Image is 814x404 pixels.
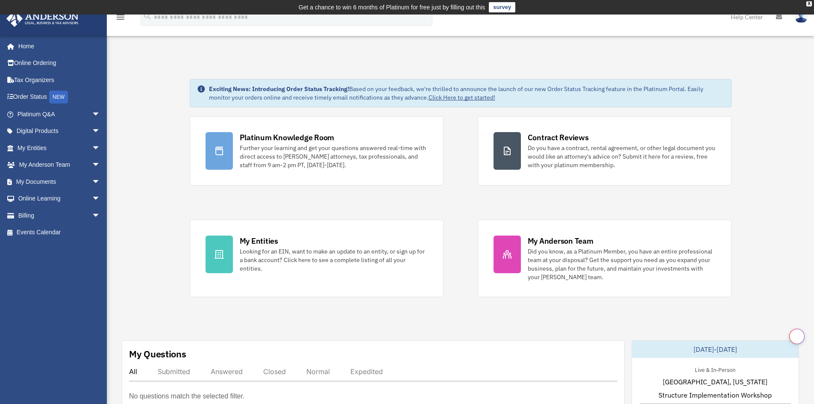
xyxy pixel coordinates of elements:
span: arrow_drop_down [92,156,109,174]
div: Did you know, as a Platinum Member, you have an entire professional team at your disposal? Get th... [528,247,716,281]
div: Answered [211,367,243,376]
div: Do you have a contract, rental agreement, or other legal document you would like an attorney's ad... [528,144,716,169]
div: All [129,367,137,376]
a: My Entities Looking for an EIN, want to make an update to an entity, or sign up for a bank accoun... [190,220,444,297]
div: [DATE]-[DATE] [632,341,799,358]
span: arrow_drop_down [92,106,109,123]
a: Click Here to get started! [429,94,495,101]
a: Contract Reviews Do you have a contract, rental agreement, or other legal document you would like... [478,116,732,186]
div: Submitted [158,367,190,376]
div: Closed [263,367,286,376]
div: My Entities [240,236,278,246]
a: menu [115,15,126,22]
div: Platinum Knowledge Room [240,132,335,143]
img: User Pic [795,11,808,23]
span: arrow_drop_down [92,190,109,208]
div: close [806,1,812,6]
a: My Anderson Team Did you know, as a Platinum Member, you have an entire professional team at your... [478,220,732,297]
div: Based on your feedback, we're thrilled to announce the launch of our new Order Status Tracking fe... [209,85,724,102]
div: Normal [306,367,330,376]
div: Further your learning and get your questions answered real-time with direct access to [PERSON_NAM... [240,144,428,169]
span: [GEOGRAPHIC_DATA], [US_STATE] [663,377,767,387]
div: Expedited [350,367,383,376]
span: arrow_drop_down [92,139,109,157]
a: Online Learningarrow_drop_down [6,190,113,207]
div: Live & In-Person [688,365,742,374]
span: arrow_drop_down [92,123,109,140]
strong: Exciting News: Introducing Order Status Tracking! [209,85,349,93]
p: No questions match the selected filter. [129,390,244,402]
i: search [143,12,152,21]
div: Contract Reviews [528,132,589,143]
div: My Questions [129,348,186,360]
span: arrow_drop_down [92,173,109,191]
a: Digital Productsarrow_drop_down [6,123,113,140]
a: My Anderson Teamarrow_drop_down [6,156,113,174]
div: Get a chance to win 6 months of Platinum for free just by filling out this [299,2,485,12]
a: Events Calendar [6,224,113,241]
a: Billingarrow_drop_down [6,207,113,224]
a: Tax Organizers [6,71,113,88]
span: arrow_drop_down [92,207,109,224]
div: My Anderson Team [528,236,594,246]
a: Home [6,38,109,55]
a: survey [489,2,515,12]
img: Anderson Advisors Platinum Portal [4,10,81,27]
a: My Entitiesarrow_drop_down [6,139,113,156]
i: menu [115,12,126,22]
span: Structure Implementation Workshop [658,390,772,400]
a: Order StatusNEW [6,88,113,106]
a: Platinum Q&Aarrow_drop_down [6,106,113,123]
a: Platinum Knowledge Room Further your learning and get your questions answered real-time with dire... [190,116,444,186]
a: Online Ordering [6,55,113,72]
a: My Documentsarrow_drop_down [6,173,113,190]
div: NEW [49,91,68,103]
div: Looking for an EIN, want to make an update to an entity, or sign up for a bank account? Click her... [240,247,428,273]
